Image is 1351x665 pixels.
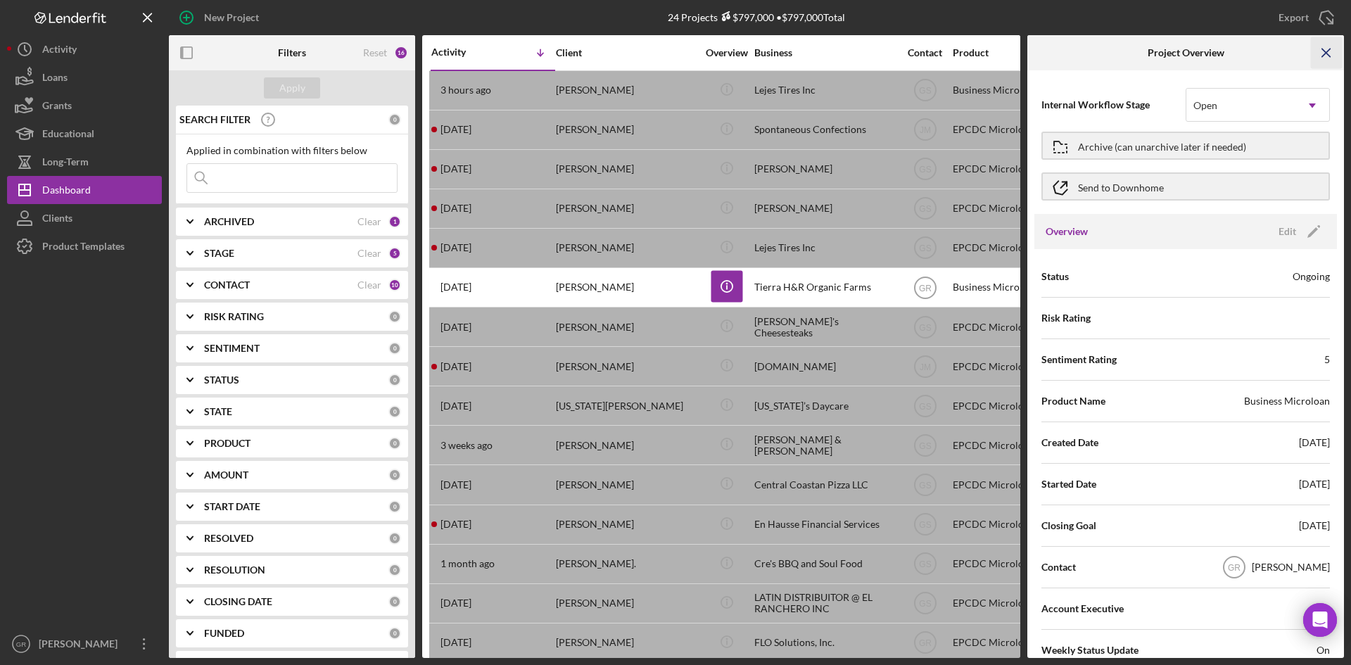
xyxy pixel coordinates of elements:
[556,585,697,622] div: [PERSON_NAME]
[953,545,1093,583] div: EPCDC Microloan
[7,120,162,148] button: Educational
[388,342,401,355] div: 0
[754,190,895,227] div: [PERSON_NAME]
[919,243,931,253] text: GS
[388,437,401,450] div: 0
[1193,100,1217,111] div: Open
[700,47,753,58] div: Overview
[394,46,408,60] div: 16
[7,35,162,63] a: Activity
[169,4,273,32] button: New Project
[919,165,931,175] text: GS
[1279,4,1309,32] div: Export
[1148,47,1224,58] b: Project Overview
[953,229,1093,267] div: EPCDC Microloan
[440,242,471,253] time: 2025-08-28 02:54
[953,151,1093,188] div: EPCDC Microloan
[42,35,77,67] div: Activity
[1270,221,1326,242] button: Edit
[7,232,162,260] button: Product Templates
[1293,270,1330,284] div: Ongoing
[42,232,125,264] div: Product Templates
[1299,519,1330,533] div: [DATE]
[754,426,895,464] div: [PERSON_NAME] & [PERSON_NAME]
[953,426,1093,464] div: EPCDC Microloan
[179,114,250,125] b: SEARCH FILTER
[440,163,471,175] time: 2025-09-01 22:14
[204,279,250,291] b: CONTACT
[919,638,932,648] text: GR
[35,630,127,661] div: [PERSON_NAME]
[264,77,320,99] button: Apply
[388,469,401,481] div: 0
[953,348,1093,385] div: EPCDC Microloan
[388,113,401,126] div: 0
[556,269,697,306] div: [PERSON_NAME]
[440,479,471,490] time: 2025-08-08 01:03
[357,248,381,259] div: Clear
[1324,353,1330,367] div: 5
[1041,270,1069,284] span: Status
[357,216,381,227] div: Clear
[556,506,697,543] div: [PERSON_NAME]
[204,311,264,322] b: RISK RATING
[754,111,895,148] div: Spontaneous Confections
[42,204,72,236] div: Clients
[440,558,495,569] time: 2025-07-24 17:57
[754,47,895,58] div: Business
[1046,224,1088,239] h3: Overview
[1252,560,1330,574] div: [PERSON_NAME]
[440,322,471,333] time: 2025-08-23 05:05
[42,148,89,179] div: Long-Term
[754,308,895,346] div: [PERSON_NAME]'s Cheesesteaks
[204,406,232,417] b: STATE
[440,597,471,609] time: 2025-07-17 21:33
[42,176,91,208] div: Dashboard
[919,204,931,214] text: GS
[754,72,895,109] div: Lejes Tires Inc
[754,348,895,385] div: [DOMAIN_NAME]
[1078,133,1246,158] div: Archive (can unarchive later if needed)
[16,640,26,648] text: GR
[388,405,401,418] div: 0
[440,281,471,293] time: 2025-08-25 21:44
[754,387,895,424] div: [US_STATE]’s Daycare
[204,501,260,512] b: START DATE
[556,308,697,346] div: [PERSON_NAME]
[556,426,697,464] div: [PERSON_NAME]
[1041,519,1096,533] span: Closing Goal
[920,125,931,135] text: JM
[953,47,1093,58] div: Product
[919,283,932,293] text: GR
[204,628,244,639] b: FUNDED
[953,387,1093,424] div: EPCDC Microloan
[1041,436,1098,450] span: Created Date
[440,203,471,214] time: 2025-08-28 20:25
[556,72,697,109] div: [PERSON_NAME]
[388,215,401,228] div: 1
[919,401,931,411] text: GS
[754,545,895,583] div: Cre's BBQ and Soul Food
[357,279,381,291] div: Clear
[388,564,401,576] div: 0
[388,500,401,513] div: 0
[1299,436,1330,450] div: [DATE]
[953,72,1093,109] div: Business Microloan - Guarantor
[556,466,697,503] div: [PERSON_NAME]
[388,247,401,260] div: 5
[388,374,401,386] div: 0
[754,151,895,188] div: [PERSON_NAME]
[440,400,471,412] time: 2025-08-21 04:32
[953,466,1093,503] div: EPCDC Microloan
[7,148,162,176] button: Long-Term
[363,47,387,58] div: Reset
[440,440,493,451] time: 2025-08-15 18:55
[278,47,306,58] b: Filters
[7,91,162,120] button: Grants
[7,63,162,91] a: Loans
[1041,353,1117,367] span: Sentiment Rating
[919,86,931,96] text: GS
[7,204,162,232] button: Clients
